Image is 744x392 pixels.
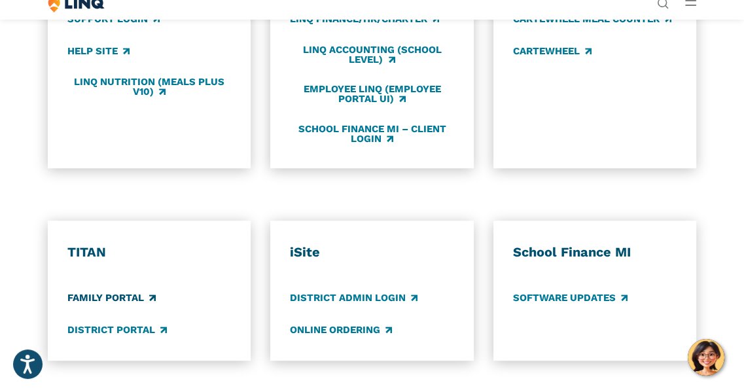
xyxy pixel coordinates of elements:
a: LINQ Accounting (school level) [290,44,454,65]
button: Hello, have a question? Let’s chat. [688,339,724,376]
a: CARTEWHEEL Meal Counter [512,12,671,27]
a: LINQ Finance/HR/Charter [290,12,439,27]
h3: TITAN [67,244,232,261]
a: Help Site [67,45,130,59]
h3: iSite [290,244,454,261]
a: District Admin Login [290,291,417,305]
a: Support Login [67,12,160,27]
a: Software Updates [512,291,627,305]
a: District Portal [67,323,167,337]
a: Online Ordering [290,323,392,337]
a: Family Portal [67,291,156,305]
a: CARTEWHEEL [512,45,591,59]
a: Employee LINQ (Employee Portal UI) [290,84,454,105]
h3: School Finance MI [512,244,677,261]
a: School Finance MI – Client Login [290,123,454,145]
a: LINQ Nutrition (Meals Plus v10) [67,77,232,98]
